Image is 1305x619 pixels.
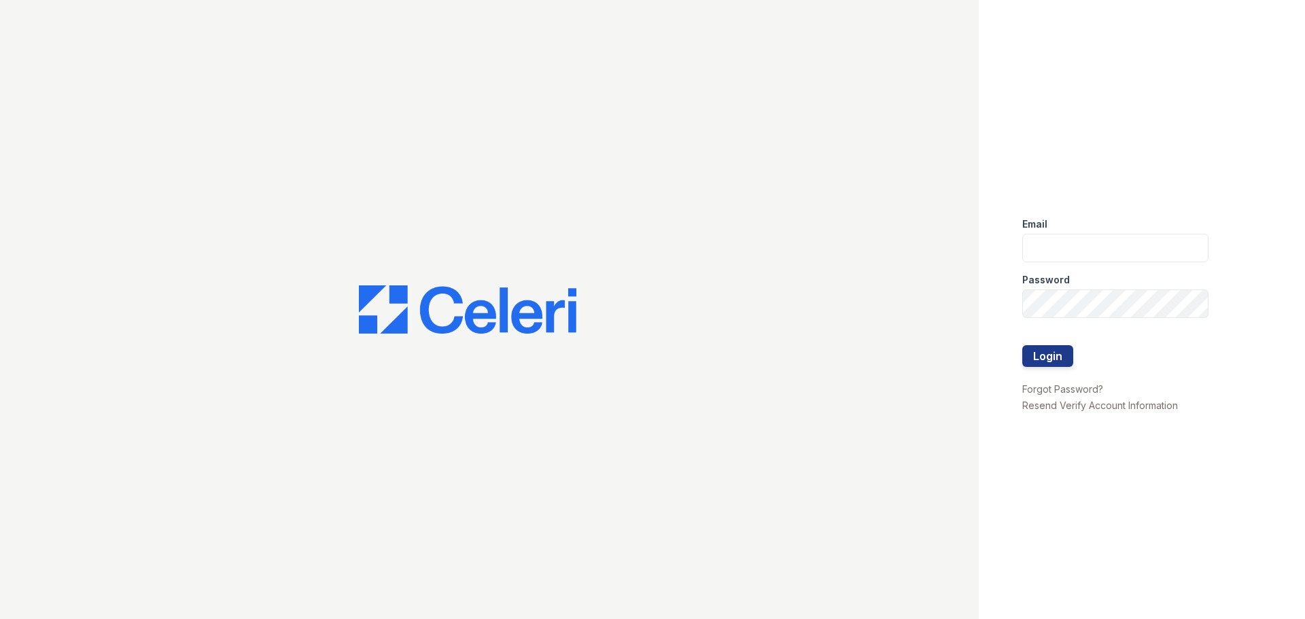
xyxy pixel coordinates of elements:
[1022,217,1047,231] label: Email
[1022,345,1073,367] button: Login
[1022,273,1070,287] label: Password
[1022,400,1178,411] a: Resend Verify Account Information
[359,285,576,334] img: CE_Logo_Blue-a8612792a0a2168367f1c8372b55b34899dd931a85d93a1a3d3e32e68fde9ad4.png
[1022,383,1103,395] a: Forgot Password?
